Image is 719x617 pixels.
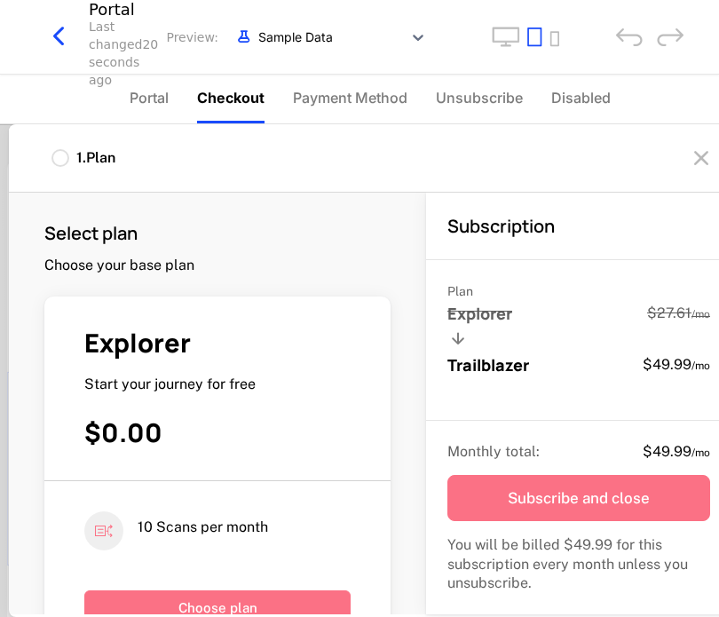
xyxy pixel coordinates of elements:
h3: Subscription [447,214,555,238]
sub: / mo [691,360,710,372]
i: entitlements [84,511,123,550]
p: Choose your base plan [44,256,194,275]
span: Disabled [551,87,611,108]
span: $49.99 [643,355,710,375]
span: Portal [130,87,169,108]
span: Monthly total : [447,443,540,460]
div: undo [616,28,643,46]
h3: Select plan [44,221,194,245]
div: 1 . Plan [76,148,115,168]
span: Trailblazer [447,354,529,376]
span: Unsubscribe [436,87,523,108]
button: tablet [527,27,542,47]
button: Subscribe and close [447,475,710,521]
span: $49.99 [643,443,710,460]
i: arrow-down [447,328,469,349]
i: close [687,144,715,172]
sub: / mo [691,447,710,459]
span: Payment Method [293,87,407,108]
span: $27.61 [647,305,710,321]
span: Plan [447,284,473,298]
sub: / mo [691,308,710,320]
button: desktop [492,27,520,47]
button: mobile [549,31,559,47]
span: 10 Scans per month [138,518,268,537]
span: $0.00 [84,415,162,450]
span: Explorer [447,303,512,324]
div: redo [657,28,683,46]
span: Start your journey for free [84,376,256,392]
div: Last changed 20 seconds ago [89,18,166,89]
span: Preview: [166,28,217,46]
span: Explorer [84,325,191,360]
span: You will be billed $49.99 for this subscription every month unless you unsubscribe. [447,536,688,591]
span: Checkout [197,87,265,108]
